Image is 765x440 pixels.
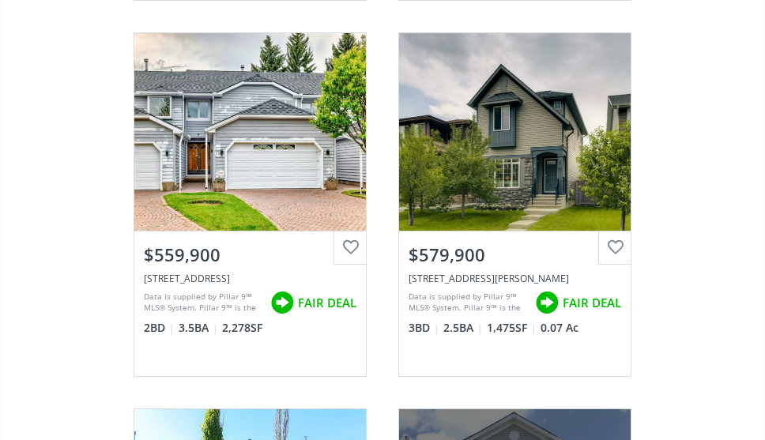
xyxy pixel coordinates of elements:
a: $559,900[STREET_ADDRESS]Data is supplied by Pillar 9™ MLS® System. Pillar 9™ is the owner of the ... [118,17,382,393]
div: 22 Wood Crescent SW, Calgary, AB T2W 4B6 [144,272,356,285]
a: $579,900[STREET_ADDRESS][PERSON_NAME]Data is supplied by Pillar 9™ MLS® System. Pillar 9™ is the ... [382,17,647,393]
div: Data is supplied by Pillar 9™ MLS® System. Pillar 9™ is the owner of the copyright in its MLS® Sy... [409,291,527,314]
div: $559,900 [144,243,356,267]
span: 2 BD [144,320,175,336]
span: 1,475 SF [487,320,537,336]
span: 2.5 BA [443,320,483,336]
span: FAIR DEAL [298,295,356,311]
div: $579,900 [409,243,621,267]
div: 31 Walden Road SE, Calgary, AB T2X 0N5 [409,272,621,285]
img: rating icon [531,287,563,318]
span: 0.07 Ac [541,320,578,336]
img: rating icon [266,287,298,318]
span: FAIR DEAL [563,295,621,311]
span: 3.5 BA [179,320,218,336]
div: Data is supplied by Pillar 9™ MLS® System. Pillar 9™ is the owner of the copyright in its MLS® Sy... [144,291,262,314]
span: 2,278 SF [222,320,262,336]
span: 3 BD [409,320,439,336]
